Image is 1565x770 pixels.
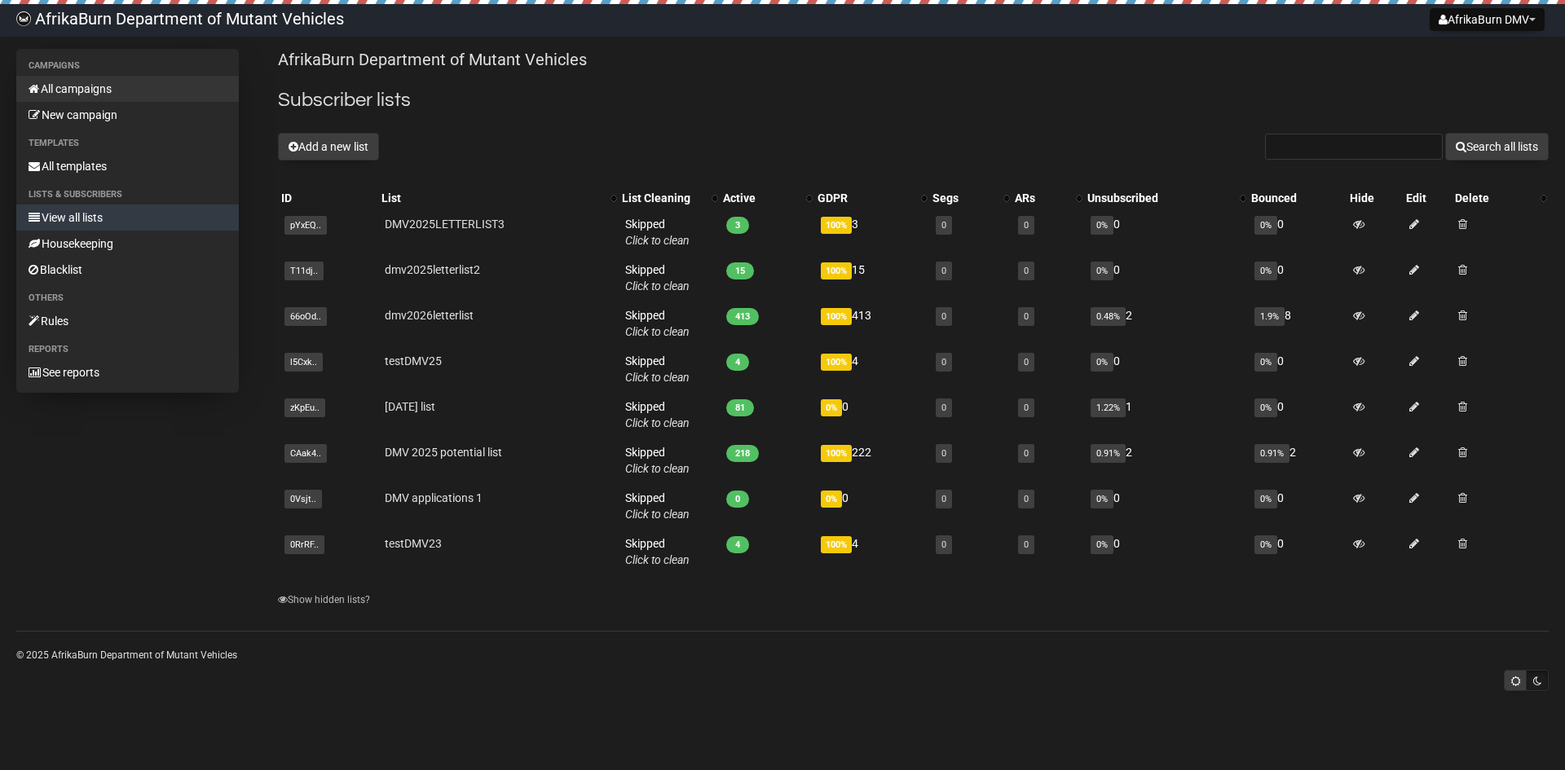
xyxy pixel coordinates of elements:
a: Click to clean [625,416,690,429]
td: 0 [1084,209,1248,255]
td: 0 [1248,255,1347,301]
span: 0RrRF.. [284,535,324,554]
div: Unsubscribed [1087,190,1232,206]
a: 0 [941,403,946,413]
span: 81 [726,399,754,416]
a: Click to clean [625,553,690,566]
a: DMV2025LETTERLIST3 [385,218,505,231]
h2: Subscriber lists [278,86,1549,115]
td: 8 [1248,301,1347,346]
td: 2 [1084,438,1248,483]
span: 0 [726,491,749,508]
td: 222 [814,438,929,483]
span: 0% [1254,490,1277,508]
td: 413 [814,301,929,346]
a: All templates [16,153,239,179]
a: New campaign [16,102,239,128]
td: 0 [1248,346,1347,392]
span: 15 [726,262,754,279]
td: 0 [1084,346,1248,392]
img: 9afa45fe5b07031f3c80271bf7a8864b [16,11,31,26]
span: 4 [726,536,749,553]
a: Show hidden lists? [278,594,370,605]
span: Skipped [625,309,690,338]
p: © 2025 AfrikaBurn Department of Mutant Vehicles [16,646,1549,664]
th: Unsubscribed: No sort applied, activate to apply an ascending sort [1084,187,1248,209]
td: 2 [1084,301,1248,346]
a: dmv2026letterlist [385,309,474,322]
span: Skipped [625,491,690,521]
th: ARs: No sort applied, activate to apply an ascending sort [1012,187,1084,209]
a: Click to clean [625,462,690,475]
a: Click to clean [625,508,690,521]
span: 218 [726,445,759,462]
td: 3 [814,209,929,255]
a: 0 [1024,403,1029,413]
td: 0 [1084,255,1248,301]
span: 100% [821,445,852,462]
a: 0 [1024,266,1029,276]
div: Segs [932,190,995,206]
th: Active: No sort applied, activate to apply an ascending sort [720,187,814,209]
div: List [381,190,602,206]
a: 0 [941,311,946,322]
span: zKpEu.. [284,398,325,417]
span: 0% [1091,216,1113,235]
button: Add a new list [278,133,379,161]
span: 0Vsjt.. [284,490,322,508]
div: Bounced [1251,190,1343,206]
span: Skipped [625,354,690,384]
a: 0 [1024,539,1029,550]
td: 1 [1084,392,1248,438]
a: DMV 2025 potential list [385,446,502,459]
a: DMV applications 1 [385,491,483,504]
span: 413 [726,308,759,325]
div: Edit [1406,190,1448,206]
span: 0.91% [1254,444,1289,463]
div: GDPR [818,190,913,206]
td: 4 [814,529,929,574]
a: dmv2025letterlist2 [385,263,480,276]
a: 0 [1024,494,1029,504]
div: Delete [1455,190,1532,206]
a: 0 [941,494,946,504]
span: 0% [821,399,842,416]
span: pYxEQ.. [284,216,327,235]
button: AfrikaBurn DMV [1430,8,1545,31]
a: testDMV23 [385,537,442,550]
td: 0 [1248,529,1347,574]
span: Skipped [625,218,690,247]
li: Templates [16,134,239,153]
button: Search all lists [1445,133,1549,161]
a: 0 [1024,311,1029,322]
th: List Cleaning: No sort applied, activate to apply an ascending sort [619,187,720,209]
th: Delete: No sort applied, activate to apply an ascending sort [1452,187,1549,209]
span: 0% [1091,353,1113,372]
td: 0 [814,483,929,529]
span: 1.22% [1091,398,1126,417]
span: 0% [1254,353,1277,372]
span: Skipped [625,446,690,475]
div: List Cleaning [622,190,703,206]
a: 0 [1024,448,1029,459]
span: T11dj.. [284,262,324,280]
td: 0 [1248,483,1347,529]
li: Lists & subscribers [16,185,239,205]
th: Segs: No sort applied, activate to apply an ascending sort [929,187,1012,209]
span: Skipped [625,537,690,566]
th: Hide: No sort applied, sorting is disabled [1347,187,1403,209]
a: Blacklist [16,257,239,283]
th: Bounced: No sort applied, sorting is disabled [1248,187,1347,209]
span: 0.91% [1091,444,1126,463]
td: 0 [1084,483,1248,529]
span: l5Cxk.. [284,353,323,372]
span: 100% [821,354,852,371]
li: Campaigns [16,56,239,76]
th: GDPR: No sort applied, activate to apply an ascending sort [814,187,929,209]
p: AfrikaBurn Department of Mutant Vehicles [278,49,1549,71]
span: 0% [1091,535,1113,554]
a: Housekeeping [16,231,239,257]
a: 0 [941,539,946,550]
th: List: No sort applied, activate to apply an ascending sort [378,187,619,209]
td: 0 [1084,529,1248,574]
